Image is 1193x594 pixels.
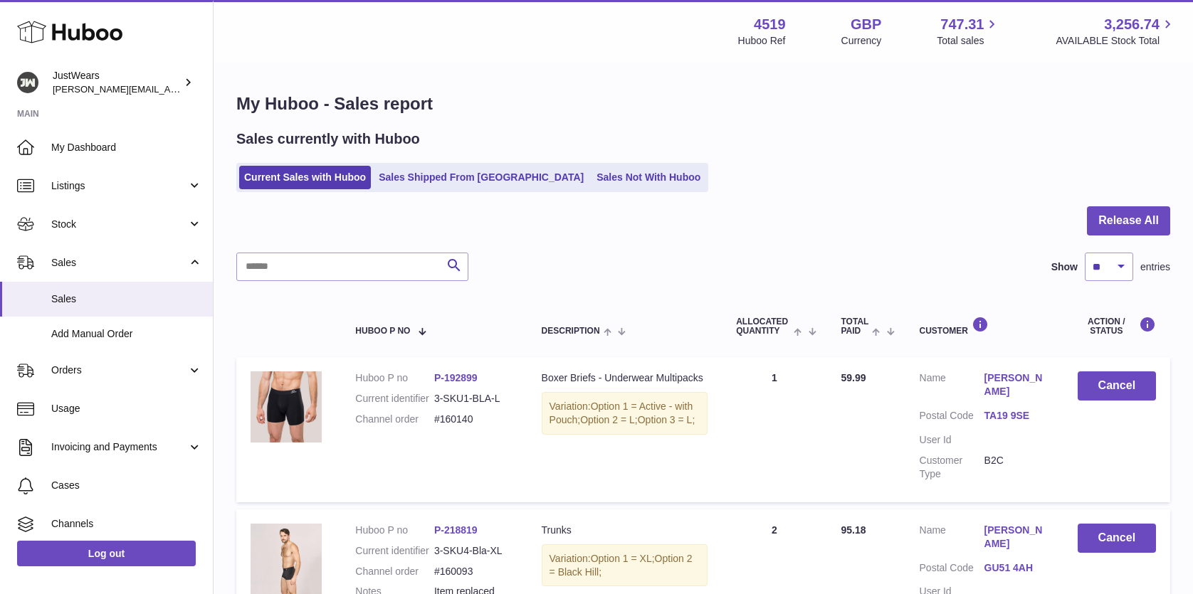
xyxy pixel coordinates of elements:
span: Channels [51,517,202,531]
span: Huboo P no [355,327,410,336]
strong: GBP [851,15,881,34]
div: JustWears [53,69,181,96]
div: Variation: [542,544,708,587]
strong: 4519 [754,15,786,34]
dd: 3-SKU4-Bla-XL [434,544,513,558]
span: Orders [51,364,187,377]
span: Total sales [937,34,1000,48]
a: 747.31 Total sales [937,15,1000,48]
span: Add Manual Order [51,327,202,341]
span: Total paid [841,317,869,336]
div: Action / Status [1078,317,1156,336]
span: Option 1 = XL; [591,553,655,564]
dt: Postal Code [920,409,984,426]
span: [PERSON_NAME][EMAIL_ADDRESS][DOMAIN_NAME] [53,83,285,95]
a: Log out [17,541,196,566]
div: Huboo Ref [738,34,786,48]
span: Option 2 = Black Hill; [550,553,693,578]
button: Cancel [1078,524,1156,553]
span: Listings [51,179,187,193]
dt: Channel order [355,413,434,426]
label: Show [1051,260,1078,274]
div: Variation: [542,392,708,435]
button: Release All [1087,206,1170,235]
a: Current Sales with Huboo [239,166,371,189]
dd: #160093 [434,565,513,578]
img: 45191626283036.jpg [251,371,322,442]
dt: Name [920,524,984,554]
a: [PERSON_NAME] [984,524,1049,551]
a: Sales Shipped From [GEOGRAPHIC_DATA] [374,166,589,189]
h2: Sales currently with Huboo [236,129,420,149]
div: Customer [920,317,1049,336]
a: TA19 9SE [984,409,1049,423]
span: Invoicing and Payments [51,440,187,454]
dd: B2C [984,454,1049,481]
dt: Channel order [355,565,434,578]
span: Option 1 = Active - with Pouch; [550,401,693,425]
span: Sales [51,292,202,306]
span: Option 3 = L; [638,414,695,425]
span: 95.18 [841,524,866,536]
a: 3,256.74 AVAILABLE Stock Total [1056,15,1176,48]
span: ALLOCATED Quantity [736,317,790,336]
dt: Current identifier [355,544,434,558]
span: 747.31 [940,15,984,34]
a: P-192899 [434,372,478,383]
span: Description [542,327,600,336]
div: Trunks [542,524,708,537]
dt: Name [920,371,984,402]
dt: Current identifier [355,392,434,405]
dt: User Id [920,433,984,447]
button: Cancel [1078,371,1156,401]
dt: Postal Code [920,561,984,578]
span: Stock [51,218,187,231]
span: Option 2 = L; [580,414,638,425]
span: AVAILABLE Stock Total [1056,34,1176,48]
td: 1 [722,357,826,502]
div: Currency [841,34,882,48]
h1: My Huboo - Sales report [236,92,1170,115]
span: Usage [51,402,202,415]
a: [PERSON_NAME] [984,371,1049,398]
span: My Dashboard [51,141,202,154]
span: 3,256.74 [1104,15,1160,34]
dd: 3-SKU1-BLA-L [434,392,513,405]
dt: Huboo P no [355,524,434,537]
img: josh@just-wears.com [17,72,38,93]
dd: #160140 [434,413,513,426]
a: GU51 4AH [984,561,1049,575]
div: Boxer Briefs - Underwear Multipacks [542,371,708,385]
dt: Customer Type [920,454,984,481]
a: P-218819 [434,524,478,536]
a: Sales Not With Huboo [592,166,705,189]
span: Sales [51,256,187,270]
span: 59.99 [841,372,866,383]
span: Cases [51,479,202,492]
dt: Huboo P no [355,371,434,385]
span: entries [1140,260,1170,274]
